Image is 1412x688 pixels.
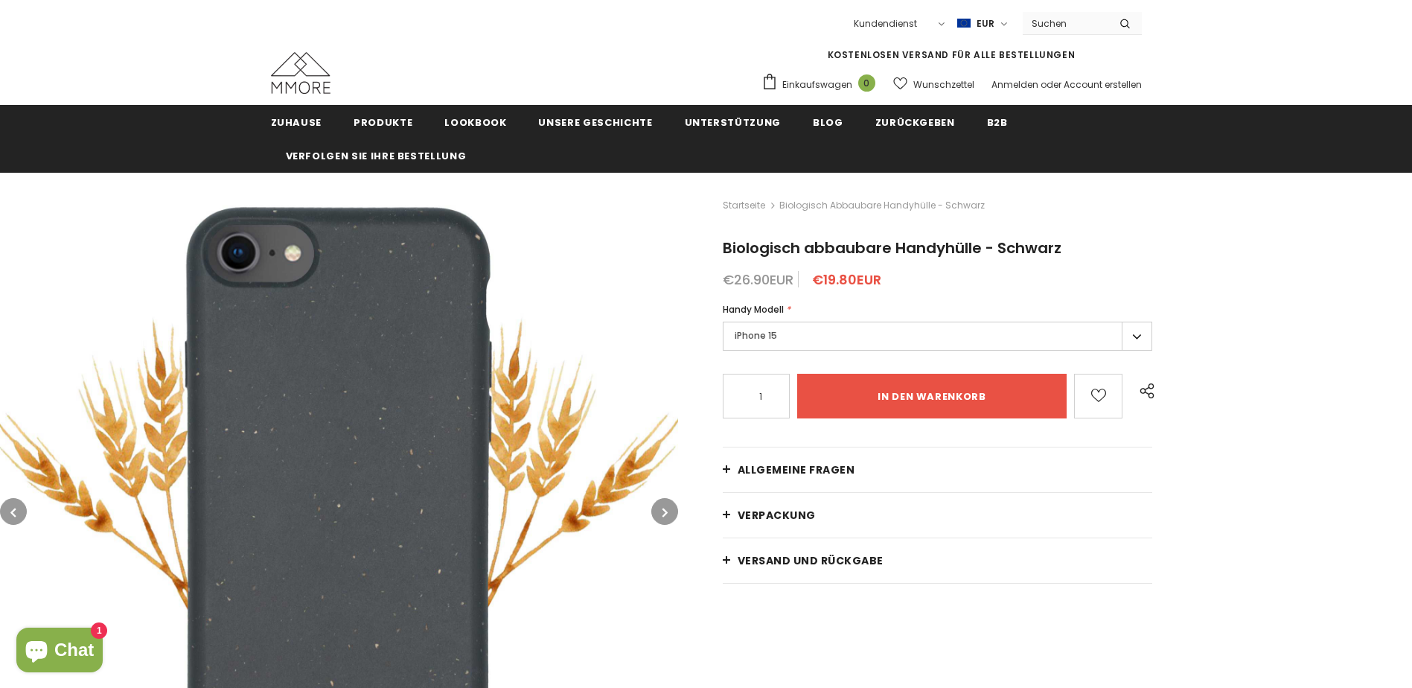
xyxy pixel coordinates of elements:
[813,105,843,138] a: Blog
[858,74,875,92] span: 0
[977,16,994,31] span: EUR
[782,77,852,92] span: Einkaufswagen
[738,508,816,523] span: Verpackung
[761,73,883,95] a: Einkaufswagen 0
[685,115,781,130] span: Unterstützung
[875,115,955,130] span: Zurückgeben
[444,105,506,138] a: Lookbook
[1041,78,1061,91] span: oder
[1023,13,1108,34] input: Search Site
[286,149,467,163] span: Verfolgen Sie Ihre Bestellung
[271,115,322,130] span: Zuhause
[538,115,652,130] span: Unsere Geschichte
[893,71,974,98] a: Wunschzettel
[444,115,506,130] span: Lookbook
[987,115,1008,130] span: B2B
[812,270,881,289] span: €19.80EUR
[738,462,855,477] span: Allgemeine Fragen
[779,197,985,214] span: Biologisch abbaubare Handyhülle - Schwarz
[538,105,652,138] a: Unsere Geschichte
[828,48,1076,61] span: KOSTENLOSEN VERSAND FÜR ALLE BESTELLUNGEN
[1064,78,1142,91] a: Account erstellen
[813,115,843,130] span: Blog
[271,52,330,94] img: MMORE Cases
[723,322,1153,351] label: iPhone 15
[271,105,322,138] a: Zuhause
[12,628,107,676] inbox-online-store-chat: Onlineshop-Chat von Shopify
[685,105,781,138] a: Unterstützung
[286,138,467,172] a: Verfolgen Sie Ihre Bestellung
[875,105,955,138] a: Zurückgeben
[854,17,917,30] span: Kundendienst
[723,238,1061,258] span: Biologisch abbaubare Handyhülle - Schwarz
[738,553,884,568] span: Versand und Rückgabe
[354,115,412,130] span: Produkte
[723,447,1153,492] a: Allgemeine Fragen
[723,493,1153,538] a: Verpackung
[797,374,1067,418] input: in den warenkorb
[987,105,1008,138] a: B2B
[991,78,1038,91] a: Anmelden
[723,197,765,214] a: Startseite
[913,77,974,92] span: Wunschzettel
[354,105,412,138] a: Produkte
[723,303,784,316] span: Handy Modell
[723,270,793,289] span: €26.90EUR
[723,538,1153,583] a: Versand und Rückgabe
